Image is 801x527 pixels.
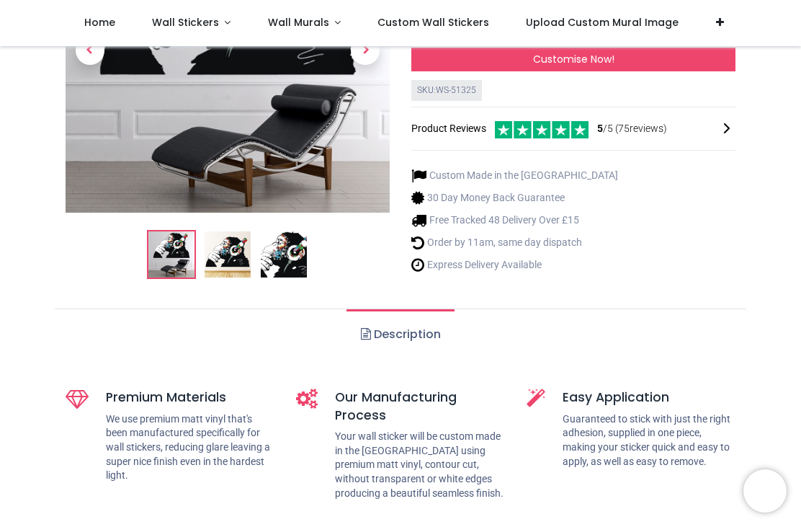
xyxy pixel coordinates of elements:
[411,257,618,273] li: Express Delivery Available
[84,15,115,30] span: Home
[148,232,194,278] img: Thinking Monkey Headphones Banksy Wall Sticker
[351,37,380,66] span: Next
[563,389,735,407] h5: Easy Application
[411,213,618,228] li: Free Tracked 48 Delivery Over £15
[411,80,482,101] div: SKU: WS-51325
[261,232,307,278] img: WS-51325-03
[411,235,618,250] li: Order by 11am, same day dispatch
[205,232,251,278] img: WS-51325-02
[106,389,274,407] h5: Premium Materials
[106,412,274,483] p: We use premium matt vinyl that's been manufactured specifically for wall stickers, reducing glare...
[563,412,735,469] p: Guaranteed to stick with just the right adhesion, supplied in one piece, making your sticker quic...
[152,15,219,30] span: Wall Stickers
[743,469,787,513] iframe: Brevo live chat
[597,122,667,136] span: /5 ( 75 reviews)
[526,15,679,30] span: Upload Custom Mural Image
[346,309,454,360] a: Description
[76,37,104,66] span: Previous
[597,123,603,134] span: 5
[335,430,505,500] p: Your wall sticker will be custom made in the [GEOGRAPHIC_DATA] using premium matt vinyl, contour ...
[411,119,735,138] div: Product Reviews
[268,15,329,30] span: Wall Murals
[335,389,505,424] h5: Our Manufacturing Process
[377,15,489,30] span: Custom Wall Stickers
[533,52,614,66] span: Customise Now!
[411,168,618,183] li: Custom Made in the [GEOGRAPHIC_DATA]
[411,190,618,205] li: 30 Day Money Back Guarantee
